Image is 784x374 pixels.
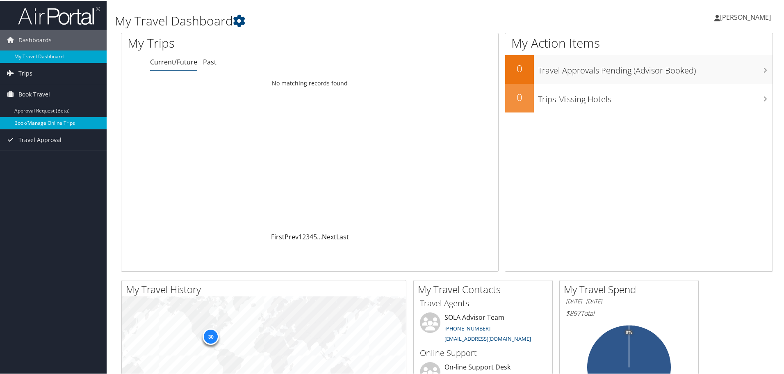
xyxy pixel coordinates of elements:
[18,29,52,50] span: Dashboards
[121,75,498,90] td: No matching records found
[564,282,698,296] h2: My Travel Spend
[505,89,534,103] h2: 0
[285,232,299,241] a: Prev
[714,4,779,29] a: [PERSON_NAME]
[18,129,62,149] span: Travel Approval
[566,297,692,305] h6: [DATE] - [DATE]
[150,57,197,66] a: Current/Future
[626,329,632,334] tspan: 0%
[538,60,773,76] h3: Travel Approvals Pending (Advisor Booked)
[115,11,558,29] h1: My Travel Dashboard
[720,12,771,21] span: [PERSON_NAME]
[505,83,773,112] a: 0Trips Missing Hotels
[18,5,100,25] img: airportal-logo.png
[418,282,552,296] h2: My Travel Contacts
[336,232,349,241] a: Last
[306,232,310,241] a: 3
[420,346,546,358] h3: Online Support
[313,232,317,241] a: 5
[566,308,581,317] span: $897
[126,282,406,296] h2: My Travel History
[566,308,692,317] h6: Total
[505,54,773,83] a: 0Travel Approvals Pending (Advisor Booked)
[505,61,534,75] h2: 0
[538,89,773,104] h3: Trips Missing Hotels
[203,328,219,344] div: 30
[128,34,335,51] h1: My Trips
[416,312,550,345] li: SOLA Advisor Team
[18,62,32,83] span: Trips
[18,83,50,104] span: Book Travel
[310,232,313,241] a: 4
[444,324,490,331] a: [PHONE_NUMBER]
[302,232,306,241] a: 2
[322,232,336,241] a: Next
[299,232,302,241] a: 1
[420,297,546,308] h3: Travel Agents
[317,232,322,241] span: …
[505,34,773,51] h1: My Action Items
[271,232,285,241] a: First
[203,57,217,66] a: Past
[444,334,531,342] a: [EMAIL_ADDRESS][DOMAIN_NAME]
